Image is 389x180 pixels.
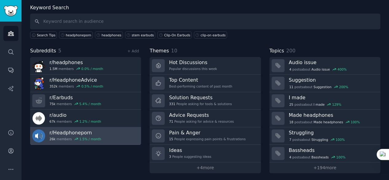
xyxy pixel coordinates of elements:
h3: Audio issue [289,59,376,66]
a: Struggling7postsaboutStruggling100% [269,127,380,145]
a: r/Headphoneporn26kmembers1.5% / month [30,127,141,145]
span: Audio issue [312,67,330,72]
div: post s about [289,67,347,72]
a: Top ContentBest-performing content of past month [150,75,261,92]
span: 1.5M [49,67,57,71]
span: 71 [169,119,173,124]
div: members [49,102,101,106]
span: 7 [289,137,291,142]
a: Made headphones18postsaboutMade headphones100% [269,110,380,127]
div: People expressing pain points & frustrations [169,137,246,141]
a: r/audio67kmembers1.2% / month [30,110,141,127]
span: 3 [169,154,171,159]
h3: r/ HeadphoneAdvice [49,77,103,83]
button: Search Tips [30,31,57,39]
h3: Top Content [169,77,232,83]
div: 5.4 % / month [79,102,101,106]
span: 4 [289,67,291,72]
img: Headphoneporn [32,129,45,142]
span: 26k [49,137,55,141]
span: 200 [286,48,295,54]
div: members [49,84,103,88]
a: clip-on earbuds [194,31,227,39]
span: 75k [49,102,55,106]
div: 100 % [351,120,360,124]
div: post s about [289,84,349,90]
a: I made25postsaboutI made129% [269,92,380,110]
div: 100 % [336,155,345,159]
h3: Pain & Anger [169,129,246,136]
a: +194more [269,162,380,173]
label: Keyword Search [30,5,69,10]
div: Clip-On Earbuds [164,33,190,37]
span: Topics [269,47,284,55]
span: Search Tips [37,33,56,37]
div: post s about [289,102,342,107]
a: Pain & Anger15People expressing pain points & frustrations [150,127,261,145]
div: People asking for advice & resources [169,119,234,124]
img: headphones [32,59,45,72]
div: Best-performing content of past month [169,84,232,88]
span: Bassheads [312,155,329,159]
h3: Struggling [289,129,376,136]
div: headphoneporn [66,33,91,37]
span: 352k [49,84,57,88]
a: Suggestion11postsaboutSuggestion200% [269,75,380,92]
a: Solution Requests331People asking for tools & solutions [150,92,261,110]
h3: r/ headphones [49,59,103,66]
div: 1.5 % / month [79,137,101,141]
h3: Bassheads [289,147,376,153]
span: 25 [289,102,293,107]
div: post s about [289,137,345,142]
a: Bassheads4postsaboutBassheads100% [269,145,380,162]
h3: r/ audio [49,112,101,118]
span: 18 [289,120,293,124]
div: 1.2 % / month [79,119,101,124]
img: HeadphoneAdvice [32,77,45,90]
a: Ideas3People suggesting ideas [150,145,261,162]
span: I made [313,102,324,107]
a: headphoneporn [59,31,92,39]
span: 331 [169,102,175,106]
div: members [49,137,101,141]
div: post s about [289,119,360,125]
input: Keyword search in audience [30,14,380,29]
a: stem earbuds [125,31,155,39]
a: Audio issue4postsaboutAudio issue400% [269,57,380,75]
div: 100 % [336,137,345,142]
a: r/HeadphoneAdvice352kmembers0.5% / month [30,75,141,92]
h3: r/ Earbuds [49,94,101,101]
a: +4more [150,162,261,173]
div: stem earbuds [132,33,154,37]
div: clip-on earbuds [201,33,226,37]
span: 10 [171,48,177,54]
div: 400 % [337,67,347,72]
span: Made headphones [313,120,343,124]
h3: Suggestion [289,77,376,83]
span: 67k [49,119,55,124]
img: audio [32,112,45,125]
div: 0.0 % / month [81,67,103,71]
div: Popular discussions this week [169,67,217,71]
img: GummySearch logo [4,6,18,16]
a: + Add [127,49,139,53]
h3: Advice Requests [169,112,234,118]
span: Struggling [312,137,328,142]
a: Hot DiscussionsPopular discussions this week [150,57,261,75]
div: headphones [102,33,122,37]
span: Suggestion [313,85,332,89]
h3: Solution Requests [169,94,232,101]
div: 0.5 % / month [81,84,103,88]
h3: r/ Headphoneporn [49,129,101,136]
a: Advice Requests71People asking for advice & resources [150,110,261,127]
div: People asking for tools & solutions [169,102,232,106]
div: 129 % [332,102,341,107]
span: 11 [289,85,293,89]
a: r/Earbuds75kmembers5.4% / month [30,92,141,110]
h3: Made headphones [289,112,376,118]
a: headphones [95,31,123,39]
span: 5 [58,48,61,54]
div: 200 % [339,85,348,89]
span: 4 [289,155,291,159]
div: members [49,119,101,124]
